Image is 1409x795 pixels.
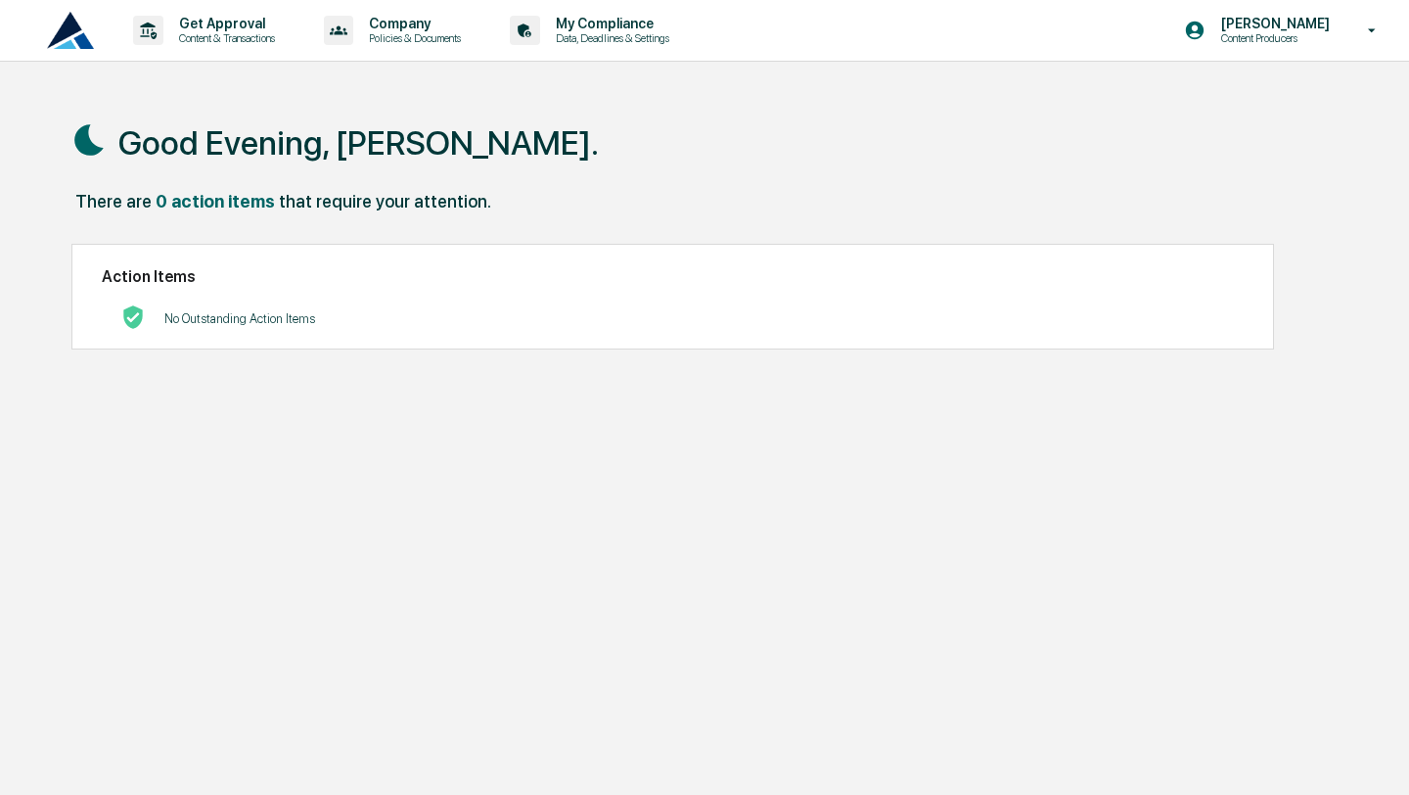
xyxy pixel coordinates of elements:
h2: Action Items [102,267,1243,286]
div: There are [75,191,152,211]
h1: Good Evening, [PERSON_NAME]. [118,123,599,163]
p: Content & Transactions [163,31,285,45]
p: Company [353,16,471,31]
p: [PERSON_NAME] [1205,16,1340,31]
div: that require your attention. [279,191,491,211]
div: 0 action items [156,191,275,211]
p: Content Producers [1205,31,1340,45]
p: Get Approval [163,16,285,31]
img: No Actions logo [121,305,145,329]
p: Policies & Documents [353,31,471,45]
p: Data, Deadlines & Settings [540,31,679,45]
img: logo [47,12,94,49]
p: No Outstanding Action Items [164,311,315,326]
p: My Compliance [540,16,679,31]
